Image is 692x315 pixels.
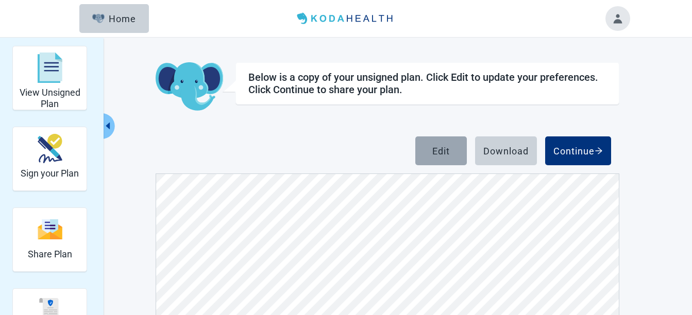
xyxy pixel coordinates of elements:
[103,121,112,131] span: caret-left
[38,218,62,240] img: svg%3e
[17,87,82,109] h2: View Unsigned Plan
[92,13,137,24] div: Home
[38,134,62,163] img: make_plan_official-CpYJDfBD.svg
[432,146,450,156] div: Edit
[415,136,467,165] button: Edit
[12,127,87,191] div: Sign your Plan
[28,249,72,260] h2: Share Plan
[102,113,114,139] button: Collapse menu
[156,62,223,112] img: Koda Elephant
[38,52,62,83] img: svg%3e
[12,46,87,110] div: View Unsigned Plan
[545,136,611,165] button: Continue arrow-right
[12,207,87,272] div: Share Plan
[595,147,603,155] span: arrow-right
[553,146,603,156] div: Continue
[293,10,399,27] img: Koda Health
[21,168,79,179] h2: Sign your Plan
[79,4,149,33] button: ElephantHome
[475,136,537,165] button: Download
[605,6,630,31] button: Toggle account menu
[483,146,529,156] div: Download
[92,14,105,23] img: Elephant
[248,71,606,96] h1: Below is a copy of your unsigned plan. Click Edit to update your preferences. Click Continue to s...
